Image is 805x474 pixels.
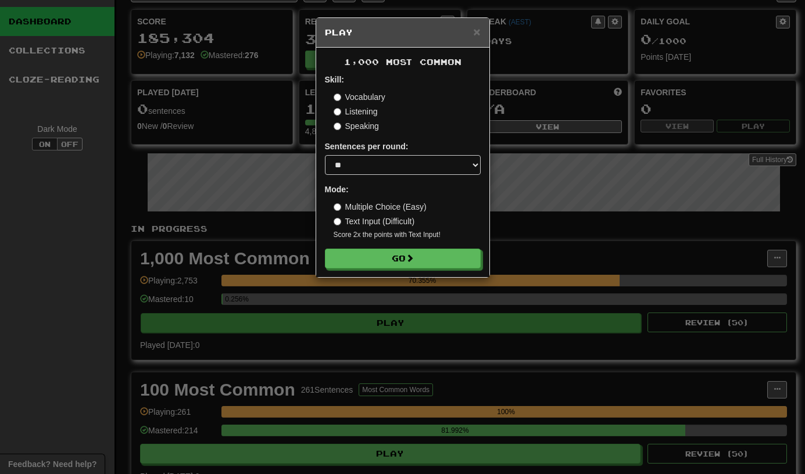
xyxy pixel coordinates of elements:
strong: Mode: [325,185,349,194]
label: Speaking [334,120,379,132]
span: × [473,25,480,38]
input: Text Input (Difficult) [334,218,341,225]
input: Multiple Choice (Easy) [334,203,341,211]
small: Score 2x the points with Text Input ! [334,230,481,240]
label: Text Input (Difficult) [334,216,415,227]
strong: Skill: [325,75,344,84]
span: 1,000 Most Common [344,57,461,67]
button: Go [325,249,481,268]
label: Multiple Choice (Easy) [334,201,427,213]
input: Listening [334,108,341,116]
label: Listening [334,106,378,117]
label: Sentences per round: [325,141,409,152]
input: Vocabulary [334,94,341,101]
input: Speaking [334,123,341,130]
label: Vocabulary [334,91,385,103]
h5: Play [325,27,481,38]
button: Close [473,26,480,38]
